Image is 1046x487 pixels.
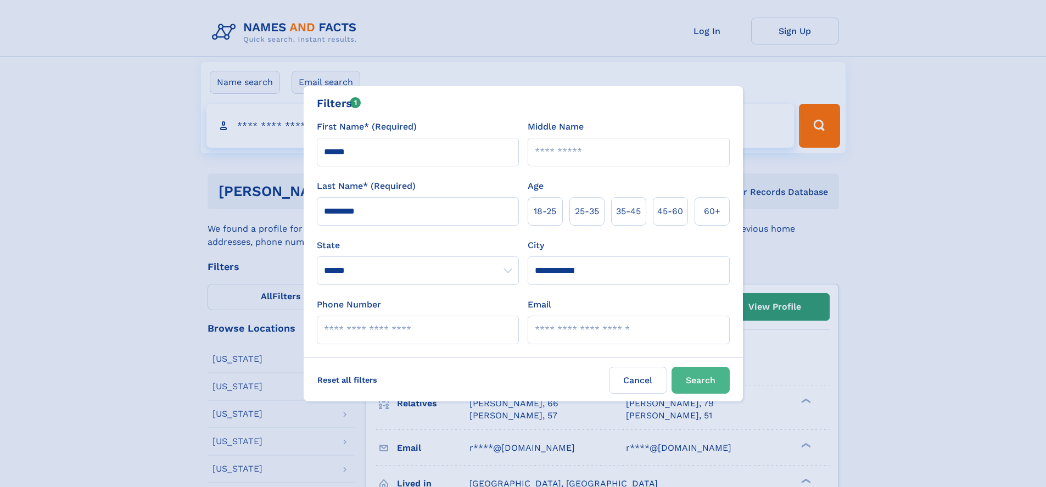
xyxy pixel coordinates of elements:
label: Middle Name [528,120,584,133]
label: Email [528,298,551,311]
div: Filters [317,95,361,111]
label: City [528,239,544,252]
span: 45‑60 [657,205,683,218]
span: 60+ [704,205,720,218]
label: Last Name* (Required) [317,180,416,193]
span: 25‑35 [575,205,599,218]
label: Phone Number [317,298,381,311]
span: 35‑45 [616,205,641,218]
label: State [317,239,519,252]
label: First Name* (Required) [317,120,417,133]
button: Search [672,367,730,394]
label: Age [528,180,544,193]
span: 18‑25 [534,205,556,218]
label: Reset all filters [310,367,384,393]
label: Cancel [609,367,667,394]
